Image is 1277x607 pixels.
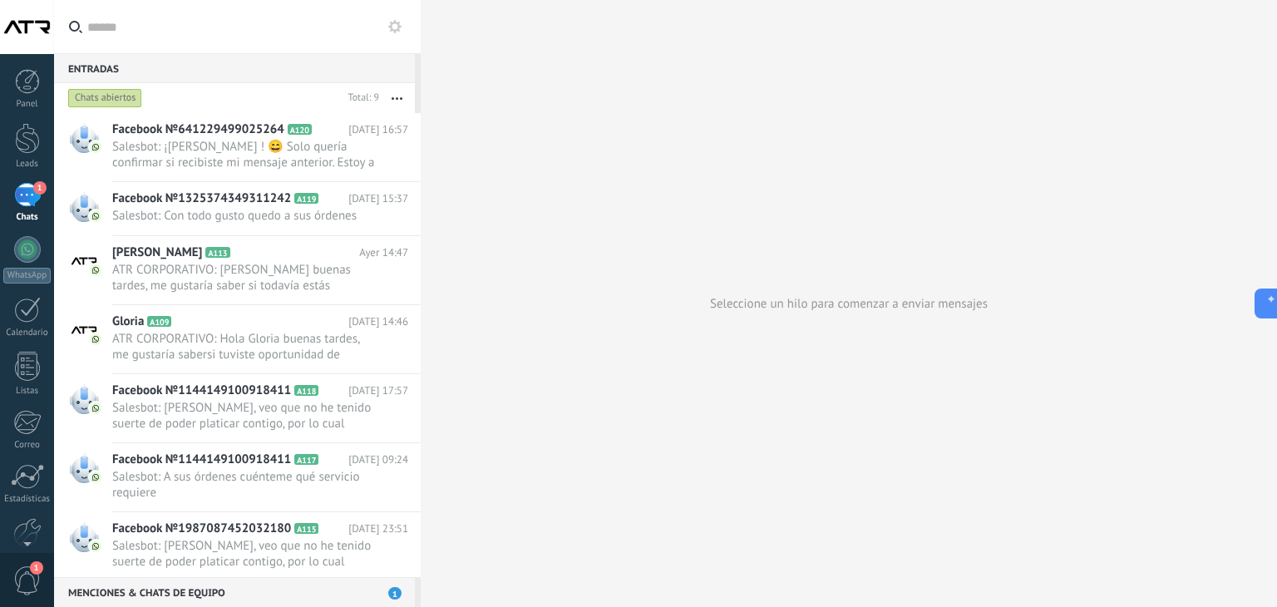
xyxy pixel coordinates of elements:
[3,159,52,170] div: Leads
[54,113,421,181] a: Facebook №641229499025264 A120 [DATE] 16:57 Salesbot: ¡[PERSON_NAME] ! 😄 Solo quería confirmar si...
[112,262,377,294] span: ATR CORPORATIVO: [PERSON_NAME] buenas tardes, me gustaría saber si todavía estás buscando casas p...
[3,386,52,397] div: Listas
[379,83,415,113] button: Más
[348,382,408,399] span: [DATE] 17:57
[112,400,377,432] span: Salesbot: [PERSON_NAME], veo que no he tenido suerte de poder platicar contigo, por lo cual quier...
[3,268,51,284] div: WhatsApp
[348,121,408,138] span: [DATE] 16:57
[54,443,421,511] a: Facebook №1144149100918411 A117 [DATE] 09:24 Salesbot: A sus órdenes cuénteme qué servicio requiere
[348,313,408,330] span: [DATE] 14:46
[112,139,377,170] span: Salesbot: ¡[PERSON_NAME] ! 😄 Solo quería confirmar si recibiste mi mensaje anterior. Estoy a tu d...
[112,538,377,570] span: Salesbot: [PERSON_NAME], veo que no he tenido suerte de poder platicar contigo, por lo cual quier...
[90,540,101,552] img: com.amocrm.amocrmwa.svg
[90,141,101,153] img: com.amocrm.amocrmwa.svg
[112,331,377,363] span: ATR CORPORATIVO: Hola Gloria buenas tardes, me gustaría sabersi tuviste oportunidad de revisar la...
[112,208,377,224] span: Salesbot: Con todo gusto quedo a sus órdenes
[348,521,408,537] span: [DATE] 23:51
[112,121,284,138] span: Facebook №641229499025264
[112,382,291,399] span: Facebook №1144149100918411
[112,313,144,330] span: Gloria
[3,99,52,110] div: Panel
[30,561,43,575] span: 1
[54,305,421,373] a: Gloria A109 [DATE] 14:46 ATR CORPORATIVO: Hola Gloria buenas tardes, me gustaría sabersi tuviste ...
[54,374,421,442] a: Facebook №1144149100918411 A118 [DATE] 17:57 Salesbot: [PERSON_NAME], veo que no he tenido suerte...
[348,452,408,468] span: [DATE] 09:24
[205,247,229,258] span: A113
[388,587,402,600] span: 1
[294,193,318,204] span: A119
[54,512,421,580] a: Facebook №1987087452032180 A115 [DATE] 23:51 Salesbot: [PERSON_NAME], veo que no he tenido suerte...
[112,244,202,261] span: [PERSON_NAME]
[359,244,408,261] span: Ayer 14:47
[33,181,47,195] span: 1
[294,385,318,396] span: A118
[90,402,101,414] img: com.amocrm.amocrmwa.svg
[112,521,291,537] span: Facebook №1987087452032180
[90,471,101,483] img: com.amocrm.amocrmwa.svg
[112,469,377,501] span: Salesbot: A sus órdenes cuénteme qué servicio requiere
[147,316,171,327] span: A109
[90,264,101,276] img: com.amocrm.amocrmwa.svg
[90,333,101,345] img: com.amocrm.amocrmwa.svg
[288,124,312,135] span: A120
[112,190,291,207] span: Facebook №1325374349311242
[3,440,52,451] div: Correo
[54,53,415,83] div: Entradas
[54,577,415,607] div: Menciones & Chats de equipo
[3,494,52,505] div: Estadísticas
[294,454,318,465] span: A117
[54,236,421,304] a: [PERSON_NAME] A113 Ayer 14:47 ATR CORPORATIVO: [PERSON_NAME] buenas tardes, me gustaría saber si ...
[112,452,291,468] span: Facebook №1144149100918411
[54,182,421,235] a: Facebook №1325374349311242 A119 [DATE] 15:37 Salesbot: Con todo gusto quedo a sus órdenes
[3,212,52,223] div: Chats
[3,328,52,338] div: Calendario
[348,190,408,207] span: [DATE] 15:37
[342,90,379,106] div: Total: 9
[68,88,142,108] div: Chats abiertos
[90,210,101,222] img: com.amocrm.amocrmwa.svg
[294,523,318,534] span: A115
